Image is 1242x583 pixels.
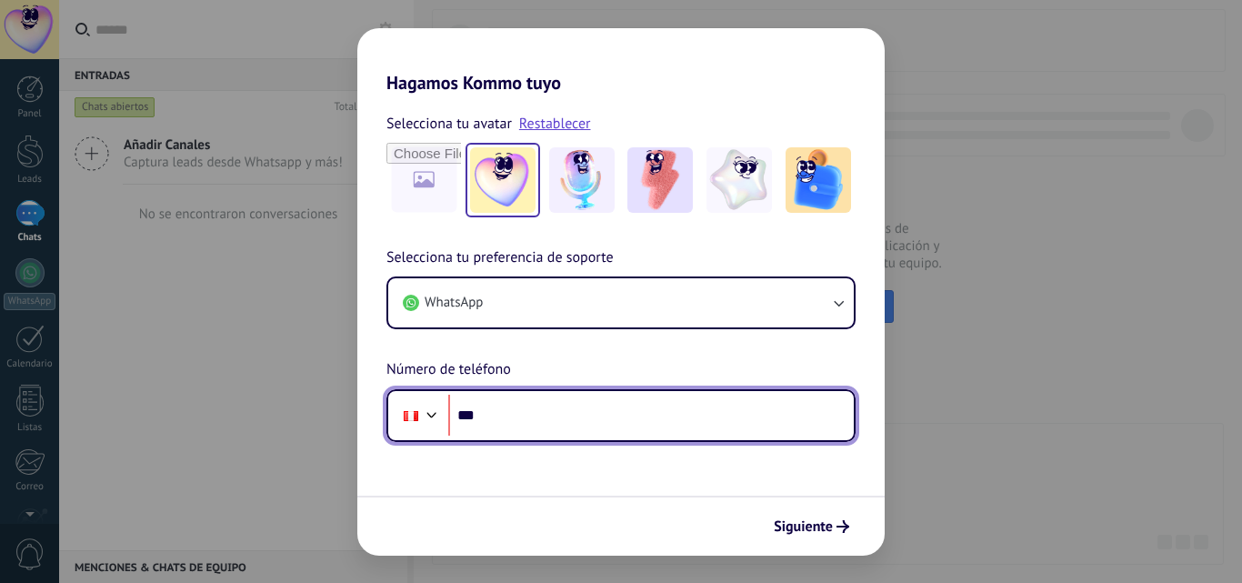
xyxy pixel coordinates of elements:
[386,358,511,382] span: Número de teléfono
[786,147,851,213] img: -5.jpeg
[386,112,512,136] span: Selecciona tu avatar
[388,278,854,327] button: WhatsApp
[394,397,428,435] div: Peru: + 51
[627,147,693,213] img: -3.jpeg
[706,147,772,213] img: -4.jpeg
[766,511,857,542] button: Siguiente
[549,147,615,213] img: -2.jpeg
[386,246,614,270] span: Selecciona tu preferencia de soporte
[425,294,483,312] span: WhatsApp
[774,520,833,533] span: Siguiente
[470,147,536,213] img: -1.jpeg
[357,28,885,94] h2: Hagamos Kommo tuyo
[519,115,591,133] a: Restablecer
